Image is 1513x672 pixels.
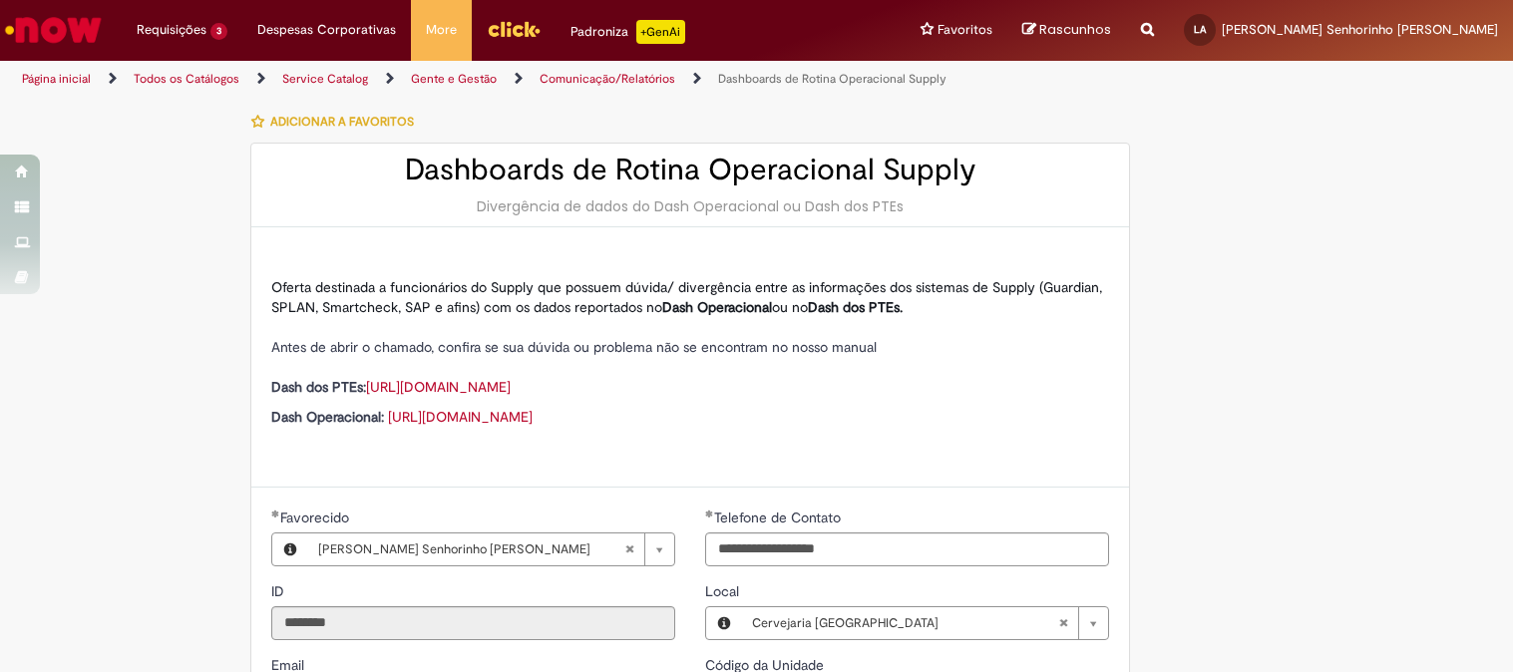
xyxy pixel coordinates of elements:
[308,533,674,565] a: [PERSON_NAME] Senhorinho [PERSON_NAME]Limpar campo Favorecido
[705,509,714,517] span: Obrigatório Preenchido
[742,607,1108,639] a: Cervejaria [GEOGRAPHIC_DATA]Limpar campo Local
[718,71,946,87] a: Dashboards de Rotina Operacional Supply
[250,101,425,143] button: Adicionar a Favoritos
[752,607,1058,639] span: Cervejaria [GEOGRAPHIC_DATA]
[614,533,644,565] abbr: Limpar campo Favorecido
[1048,607,1078,639] abbr: Limpar campo Local
[636,20,685,44] p: +GenAi
[570,20,685,44] div: Padroniza
[271,509,280,517] span: Obrigatório Preenchido
[134,71,239,87] a: Todos os Catálogos
[271,338,877,356] span: Antes de abrir o chamado, confira se sua dúvida ou problema não se encontram no nosso manual
[270,114,414,130] span: Adicionar a Favoritos
[22,71,91,87] a: Página inicial
[705,532,1109,566] input: Telefone de Contato
[271,196,1109,216] div: Divergência de dados do Dash Operacional ou Dash dos PTEs
[1194,23,1206,36] span: LA
[426,20,457,40] span: More
[318,533,624,565] span: [PERSON_NAME] Senhorinho [PERSON_NAME]
[540,71,675,87] a: Comunicação/Relatórios
[271,606,675,640] input: ID
[272,533,308,565] button: Favorecido, Visualizar este registro Leticia Senhorinho Antunes
[282,71,368,87] a: Service Catalog
[938,20,992,40] span: Favoritos
[271,278,1102,316] span: Oferta destinada a funcionários do Supply que possuem dúvida/ divergência entre as informações do...
[271,408,384,426] strong: Dash Operacional:
[137,20,206,40] span: Requisições
[487,14,541,44] img: click_logo_yellow_360x200.png
[271,582,288,600] span: Somente leitura - ID
[257,20,396,40] span: Despesas Corporativas
[15,61,993,98] ul: Trilhas de página
[1039,20,1111,39] span: Rascunhos
[705,582,743,600] span: Local
[706,607,742,639] button: Local, Visualizar este registro Cervejaria Rio de Janeiro
[271,154,1109,186] h2: Dashboards de Rotina Operacional Supply
[662,298,772,316] strong: Dash Operacional
[714,508,845,526] span: Telefone de Contato
[280,508,353,526] span: Favorecido, Leticia Senhorinho Antunes
[388,408,533,426] a: [URL][DOMAIN_NAME]
[2,10,105,50] img: ServiceNow
[1222,21,1498,38] span: [PERSON_NAME] Senhorinho [PERSON_NAME]
[271,581,288,601] label: Somente leitura - ID
[210,23,227,40] span: 3
[411,71,497,87] a: Gente e Gestão
[366,378,511,396] a: [URL][DOMAIN_NAME]
[808,298,903,316] strong: Dash dos PTEs.
[1022,21,1111,40] a: Rascunhos
[271,378,366,396] strong: Dash dos PTEs:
